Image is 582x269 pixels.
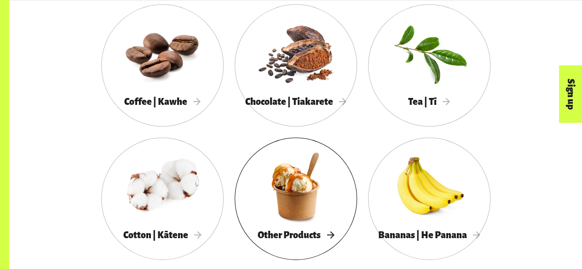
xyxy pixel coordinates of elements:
[101,4,224,126] a: Coffee | Kawhe
[368,4,490,126] a: Tea | Tī
[101,137,224,260] a: Cotton | Kātene
[408,97,450,107] span: Tea | Tī
[378,230,480,240] span: Bananas | He Panana
[123,230,202,240] span: Cotton | Kātene
[124,97,201,107] span: Coffee | Kawhe
[258,230,334,240] span: Other Products
[368,137,490,260] a: Bananas | He Panana
[245,97,346,107] span: Chocolate | Tiakarete
[235,137,357,260] a: Other Products
[235,4,357,126] a: Chocolate | Tiakarete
